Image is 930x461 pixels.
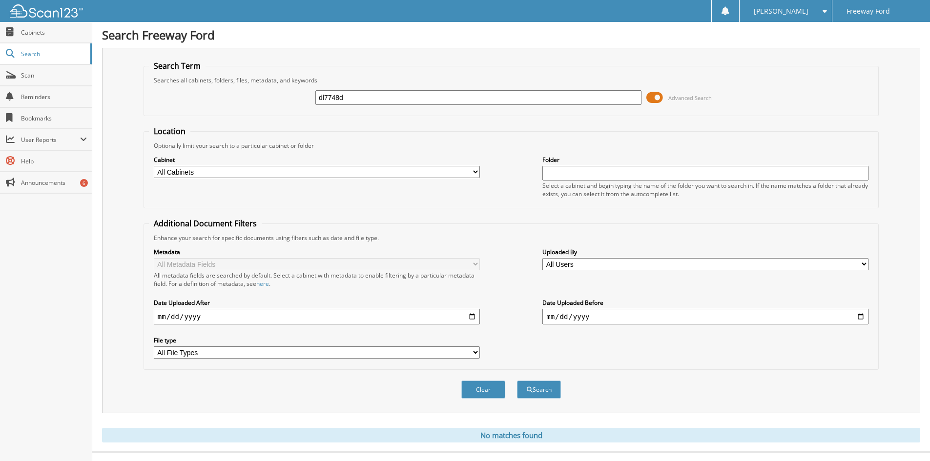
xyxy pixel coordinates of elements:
label: Cabinet [154,156,480,164]
div: 6 [80,179,88,187]
label: Folder [542,156,868,164]
span: Cabinets [21,28,87,37]
legend: Search Term [149,60,206,71]
div: Optionally limit your search to a particular cabinet or folder [149,141,873,150]
span: Bookmarks [21,114,87,122]
input: start [154,309,480,324]
h1: Search Freeway Ford [102,27,920,43]
span: Scan [21,71,87,80]
span: Reminders [21,93,87,101]
span: Help [21,157,87,165]
label: Metadata [154,248,480,256]
div: Select a cabinet and begin typing the name of the folder you want to search in. If the name match... [542,181,868,198]
span: [PERSON_NAME] [754,8,808,14]
label: Date Uploaded After [154,299,480,307]
img: scan123-logo-white.svg [10,4,83,18]
label: File type [154,336,480,344]
legend: Additional Document Filters [149,218,262,229]
span: Freeway Ford [847,8,890,14]
input: end [542,309,868,324]
div: No matches found [102,428,920,442]
span: Advanced Search [668,94,712,101]
label: Date Uploaded Before [542,299,868,307]
div: Searches all cabinets, folders, files, metadata, and keywords [149,76,873,84]
button: Clear [461,381,505,399]
a: here [256,280,269,288]
button: Search [517,381,561,399]
span: User Reports [21,136,80,144]
span: Announcements [21,179,87,187]
div: Enhance your search for specific documents using filters such as date and file type. [149,234,873,242]
div: All metadata fields are searched by default. Select a cabinet with metadata to enable filtering b... [154,271,480,288]
label: Uploaded By [542,248,868,256]
span: Search [21,50,85,58]
legend: Location [149,126,190,137]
